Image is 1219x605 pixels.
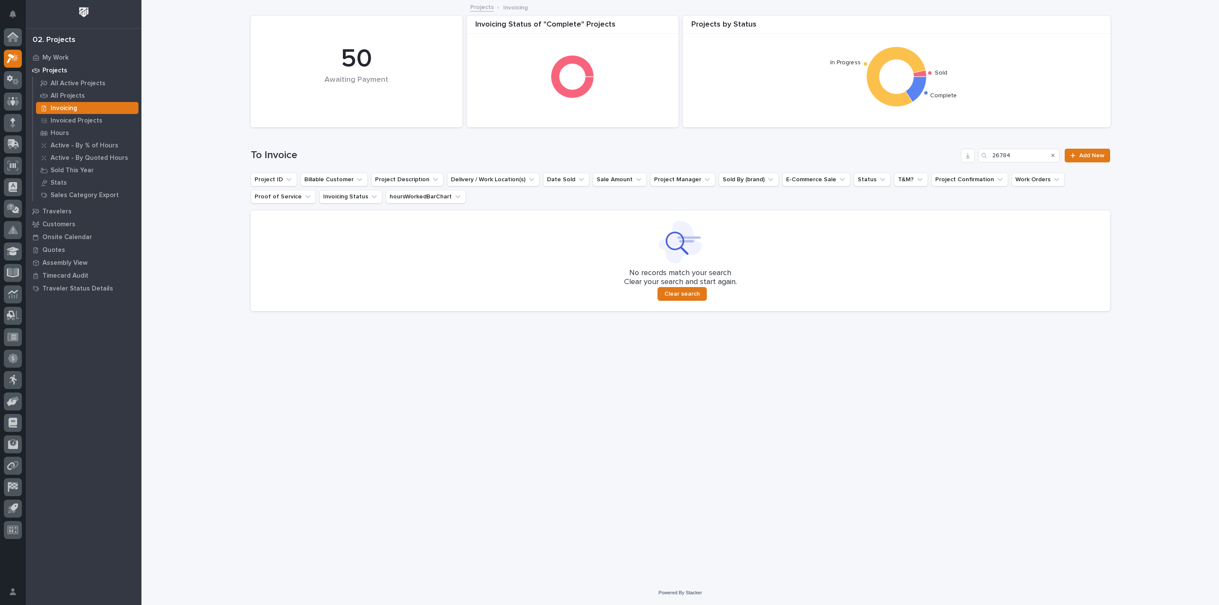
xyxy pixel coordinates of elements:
[371,173,444,186] button: Project Description
[664,290,700,298] span: Clear search
[33,114,141,126] a: Invoiced Projects
[265,75,448,102] div: Awaiting Payment
[26,218,141,231] a: Customers
[658,287,707,301] button: Clear search
[51,92,85,100] p: All Projects
[33,90,141,102] a: All Projects
[33,164,141,176] a: Sold This Year
[830,60,861,66] text: In Progress
[978,149,1060,162] input: Search
[42,54,69,62] p: My Work
[683,20,1111,34] div: Projects by Status
[931,173,1008,186] button: Project Confirmation
[894,173,928,186] button: T&M?
[26,256,141,269] a: Assembly View
[51,129,69,137] p: Hours
[26,64,141,77] a: Projects
[76,4,92,20] img: Workspace Logo
[26,243,141,256] a: Quotes
[42,208,72,216] p: Travelers
[33,152,141,164] a: Active - By Quoted Hours
[51,167,94,174] p: Sold This Year
[51,142,118,150] p: Active - By % of Hours
[51,179,67,187] p: Stats
[1079,153,1105,159] span: Add New
[447,173,540,186] button: Delivery / Work Location(s)
[42,234,92,241] p: Onsite Calendar
[42,259,87,267] p: Assembly View
[251,149,958,162] h1: To Invoice
[51,117,102,125] p: Invoiced Projects
[42,272,88,280] p: Timecard Audit
[33,189,141,201] a: Sales Category Export
[719,173,779,186] button: Sold By (brand)
[26,282,141,295] a: Traveler Status Details
[593,173,647,186] button: Sale Amount
[26,231,141,243] a: Onsite Calendar
[4,5,22,23] button: Notifications
[33,177,141,189] a: Stats
[265,44,448,75] div: 50
[26,205,141,218] a: Travelers
[261,269,1100,278] p: No records match your search
[386,190,466,204] button: hoursWorkedBarChart
[782,173,850,186] button: E-Commerce Sale
[251,190,316,204] button: Proof of Service
[51,105,77,112] p: Invoicing
[51,80,105,87] p: All Active Projects
[624,278,737,287] p: Clear your search and start again.
[26,51,141,64] a: My Work
[650,173,715,186] button: Project Manager
[1065,149,1110,162] a: Add New
[251,173,297,186] button: Project ID
[930,93,957,99] text: Complete
[503,2,528,12] p: Invoicing
[51,192,119,199] p: Sales Category Export
[470,2,494,12] a: Projects
[935,70,947,76] text: Sold
[543,173,589,186] button: Date Sold
[319,190,382,204] button: Invoicing Status
[11,10,22,24] div: Notifications
[467,20,679,34] div: Invoicing Status of "Complete" Projects
[1012,173,1065,186] button: Work Orders
[51,154,128,162] p: Active - By Quoted Hours
[26,269,141,282] a: Timecard Audit
[33,127,141,139] a: Hours
[42,285,113,293] p: Traveler Status Details
[42,221,75,228] p: Customers
[33,77,141,89] a: All Active Projects
[42,246,65,254] p: Quotes
[33,102,141,114] a: Invoicing
[854,173,891,186] button: Status
[300,173,368,186] button: Billable Customer
[33,139,141,151] a: Active - By % of Hours
[658,590,702,595] a: Powered By Stacker
[42,67,67,75] p: Projects
[33,36,75,45] div: 02. Projects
